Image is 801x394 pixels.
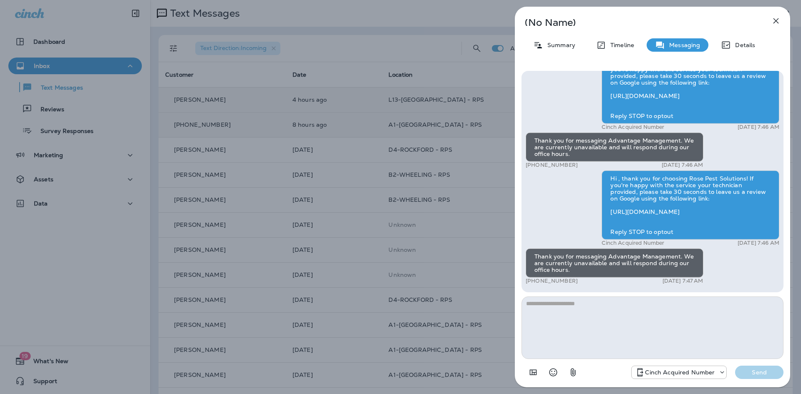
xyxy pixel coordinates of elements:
[602,124,664,130] p: Cinch Acquired Number
[731,42,755,48] p: Details
[525,364,542,381] button: Add in a premade template
[645,369,715,376] p: Cinch Acquired Number
[526,162,578,168] p: [PHONE_NUMBER]
[662,278,703,284] p: [DATE] 7:47 AM
[526,248,703,278] div: Thank you for messaging Advantage Management. We are currently unavailable and will respond durin...
[602,171,779,240] div: Hi , thank you for choosing Rose Pest Solutions! If you're happy with the service your technician...
[738,240,779,246] p: [DATE] 7:46 AM
[602,240,664,246] p: Cinch Acquired Number
[662,162,703,168] p: [DATE] 7:46 AM
[602,55,779,124] div: Hi , thank you for choosing Rose Pest Solutions! If you're happy with the service your technician...
[665,42,700,48] p: Messaging
[543,42,575,48] p: Summary
[525,19,753,26] p: (No Name)
[738,124,779,130] p: [DATE] 7:46 AM
[632,367,726,377] div: +1 (224) 344-8646
[526,133,703,162] div: Thank you for messaging Advantage Management. We are currently unavailable and will respond durin...
[526,278,578,284] p: [PHONE_NUMBER]
[606,42,634,48] p: Timeline
[545,364,562,381] button: Select an emoji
